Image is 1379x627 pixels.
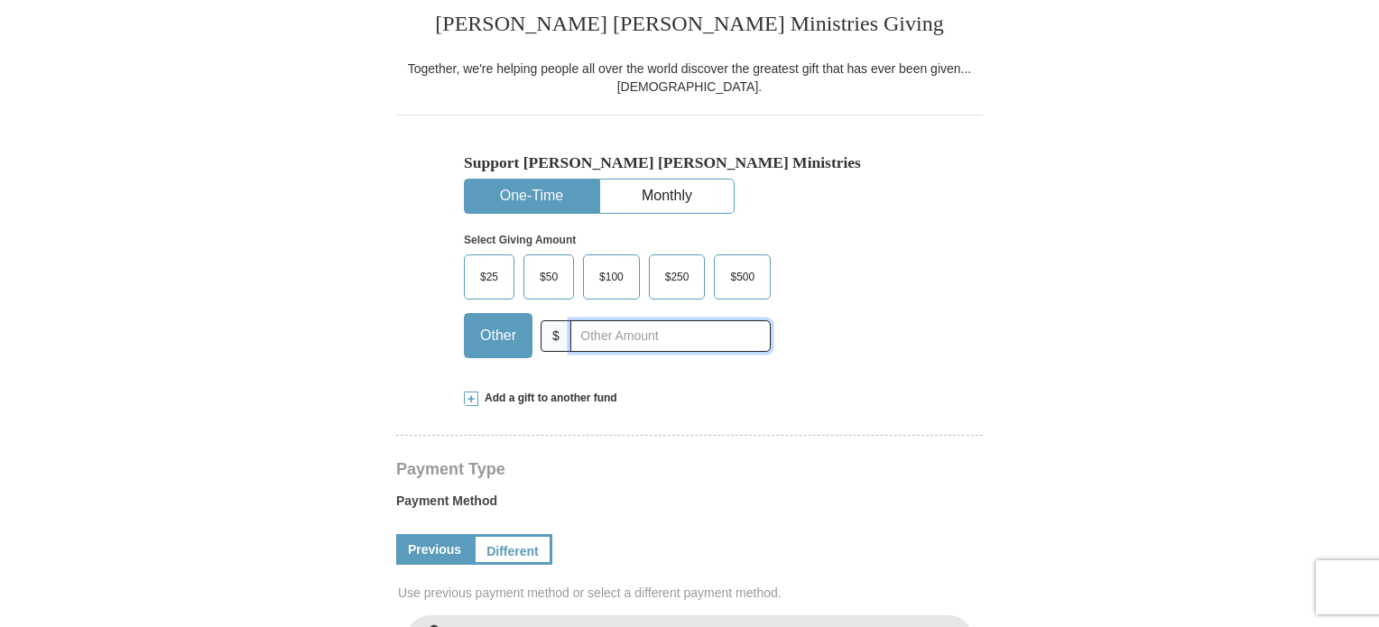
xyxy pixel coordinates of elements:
span: Other [471,322,525,349]
button: Monthly [600,180,734,213]
span: $25 [471,263,507,290]
h4: Payment Type [396,462,983,476]
span: $50 [531,263,567,290]
h5: Support [PERSON_NAME] [PERSON_NAME] Ministries [464,153,915,172]
label: Payment Method [396,492,983,519]
span: Add a gift to another fund [478,391,617,406]
span: $100 [590,263,633,290]
span: Use previous payment method or select a different payment method. [398,584,985,602]
button: One-Time [465,180,598,213]
div: Together, we're helping people all over the world discover the greatest gift that has ever been g... [396,60,983,96]
span: $ [541,320,571,352]
a: Different [473,534,552,565]
a: Previous [396,534,473,565]
input: Other Amount [570,320,771,352]
strong: Select Giving Amount [464,234,576,246]
span: $250 [656,263,699,290]
span: $500 [721,263,764,290]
